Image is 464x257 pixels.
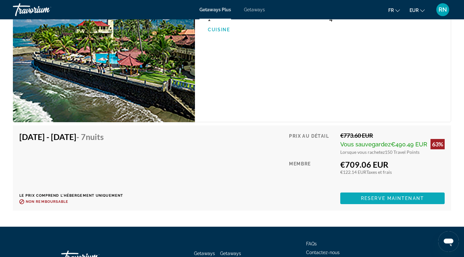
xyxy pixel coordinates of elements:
span: Lorsque vous rachetez [340,149,385,155]
span: Non remboursable [26,200,69,204]
span: fr [388,8,394,13]
p: Le prix comprend l'hébergement uniquement [19,193,123,198]
a: Getaways Plus [199,7,231,12]
a: Contactez-nous [306,250,340,255]
a: FAQs [306,241,317,246]
h4: [DATE] - [DATE] [19,132,118,142]
span: RN [439,6,447,13]
a: Travorium [13,1,77,18]
span: nuits [86,132,104,142]
button: User Menu [434,3,451,16]
span: EUR [410,8,419,13]
div: €773.60 EUR [340,132,445,139]
span: Vous sauvegardez [340,141,391,148]
span: €490.49 EUR [391,141,427,148]
span: 150 Travel Points [385,149,420,155]
span: Taxes et frais [366,169,392,175]
div: €709.06 EUR [340,160,445,169]
div: Membre [289,160,335,188]
div: 63% [430,139,445,149]
iframe: Bouton de lancement de la fenêtre de messagerie [438,231,459,252]
span: Reserve maintenant [361,196,424,201]
div: Prix au détail [289,132,335,155]
div: €122.14 EUR [340,169,445,175]
button: Reserve maintenant [340,193,445,204]
a: Getaways [244,7,265,12]
a: Getaways [194,251,215,256]
button: Change language [388,5,400,15]
p: Cuisine [208,27,323,32]
span: - 7 [76,132,104,142]
button: Change currency [410,5,425,15]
